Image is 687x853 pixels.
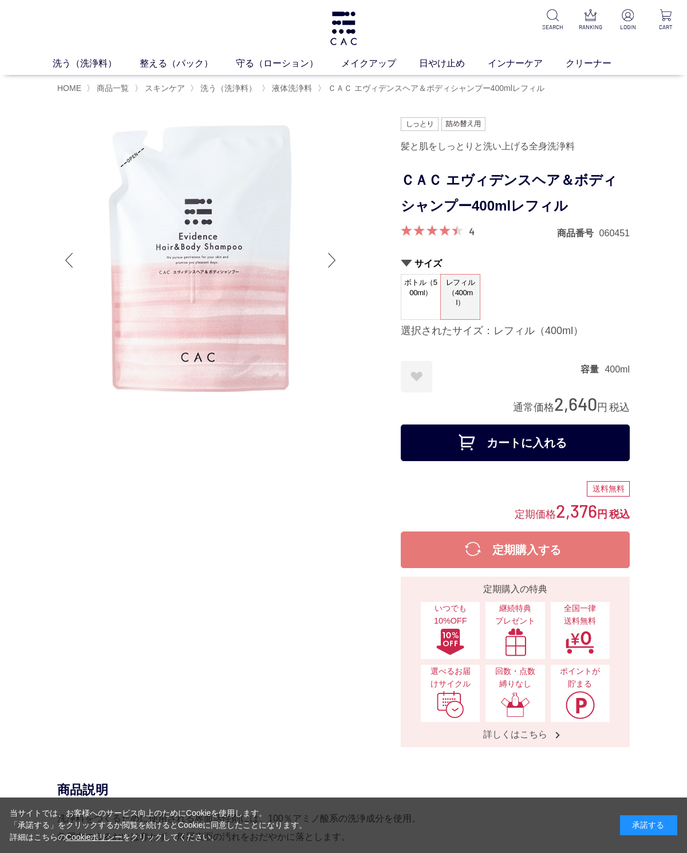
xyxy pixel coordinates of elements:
a: RANKING [578,9,602,31]
span: 商品一覧 [97,84,129,93]
div: 選択されたサイズ：レフィル（400ml） [401,324,630,338]
dt: 商品番号 [557,227,599,239]
img: logo [329,11,358,45]
a: HOME [57,84,81,93]
span: 円 [597,402,607,413]
span: 円 [597,509,607,520]
dd: 400ml [605,363,630,375]
div: 承諾する [620,815,677,835]
img: ポイントが貯まる [565,691,595,719]
span: 税込 [609,509,630,520]
p: RANKING [578,23,602,31]
button: カートに入れる [401,424,630,461]
a: 4 [469,225,475,237]
a: 液体洗浄料 [270,84,312,93]
a: 日やけ止め [419,57,488,70]
li: 〉 [318,83,547,94]
a: メイクアップ [341,57,419,70]
a: LOGIN [616,9,640,31]
p: LOGIN [616,23,640,31]
h2: サイズ [401,257,630,269]
button: 定期購入する [401,531,630,568]
a: ＣＡＣ エヴィデンスヘア＆ボディシャンプー400mlレフィル [326,84,544,93]
div: 送料無料 [587,481,630,497]
h1: ＣＡＣ エヴィデンスヘア＆ボディシャンプー400mlレフィル [401,168,630,219]
img: 詰め替え用 [441,117,485,131]
img: ＣＡＣ エヴィデンスヘア＆ボディシャンプー400mlレフィル レフィル（400ml） [57,117,343,403]
img: 全国一律送料無料 [565,628,595,656]
a: 定期購入の特典 いつでも10%OFFいつでも10%OFF 継続特典プレゼント継続特典プレゼント 全国一律送料無料全国一律送料無料 選べるお届けサイクル選べるお届けサイクル 回数・点数縛りなし回数... [401,577,630,747]
a: CART [654,9,678,31]
div: 髪と肌をしっとりと洗い上げる全身洗浄料 [401,137,630,156]
div: 定期購入の特典 [405,582,625,596]
span: 液体洗浄料 [272,84,312,93]
a: Cookieポリシー [66,832,123,842]
span: 2,376 [556,500,597,521]
a: お気に入りに登録する [401,361,432,392]
span: スキンケア [145,84,185,93]
a: SEARCH [540,9,564,31]
a: スキンケア [143,84,185,93]
li: 〉 [262,83,315,94]
a: 守る（ローション） [236,57,341,70]
a: 洗う（洗浄料） [198,84,256,93]
span: ＣＡＣ エヴィデンスヘア＆ボディシャンプー400mlレフィル [328,84,544,93]
div: 商品説明 [57,781,630,798]
li: 〉 [190,83,259,94]
span: 洗う（洗浄料） [200,84,256,93]
span: レフィル（400ml） [441,275,480,311]
span: ポイントが貯まる [556,665,604,690]
img: 回数・点数縛りなし [500,691,530,719]
p: SEARCH [540,23,564,31]
p: CART [654,23,678,31]
span: ボトル（500ml） [401,275,440,307]
a: インナーケア [488,57,566,70]
a: 整える（パック） [140,57,236,70]
span: 2,640 [554,393,597,414]
span: 選べるお届けサイクル [427,665,474,690]
span: 通常価格 [513,402,554,413]
span: 定期価格 [515,507,556,520]
span: 詳しくはこちら [472,728,559,740]
a: 洗う（洗浄料） [53,57,140,70]
a: クリーナー [566,57,634,70]
div: 当サイトでは、お客様へのサービス向上のためにCookieを使用します。 「承諾する」をクリックするか閲覧を続けるとCookieに同意したことになります。 詳細はこちらの をクリックしてください。 [10,807,307,843]
span: 継続特典 プレゼント [491,602,539,627]
span: 税込 [609,402,630,413]
img: いつでも10%OFF [436,628,465,656]
li: 〉 [86,83,132,94]
dd: 060451 [599,227,630,239]
span: いつでも10%OFF [427,602,474,627]
span: 全国一律 送料無料 [556,602,604,627]
li: 〉 [135,83,188,94]
a: 商品一覧 [94,84,129,93]
img: 選べるお届けサイクル [436,691,465,719]
img: 継続特典プレゼント [500,628,530,656]
span: 回数・点数縛りなし [491,665,539,690]
img: しっとり [401,117,439,131]
dt: 容量 [581,363,605,375]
